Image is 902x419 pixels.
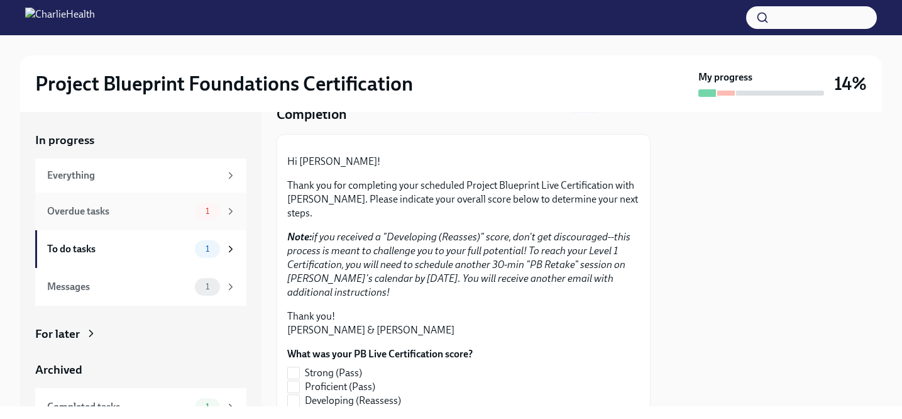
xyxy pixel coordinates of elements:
[47,280,190,294] div: Messages
[35,326,246,342] a: For later
[305,380,375,394] span: Proficient (Pass)
[25,8,95,28] img: CharlieHealth
[287,231,630,298] em: if you received a "Developing (Reasses)" score, don't get discouraged--this process is meant to c...
[47,242,190,256] div: To do tasks
[305,394,401,408] span: Developing (Reassess)
[47,204,190,218] div: Overdue tasks
[287,179,640,220] p: Thank you for completing your scheduled Project Blueprint Live Certification with [PERSON_NAME]. ...
[35,326,80,342] div: For later
[198,244,217,254] span: 1
[287,231,312,243] strong: Note:
[305,366,362,380] span: Strong (Pass)
[198,402,217,411] span: 1
[35,268,246,306] a: Messages1
[35,193,246,230] a: Overdue tasks1
[35,71,413,96] h2: Project Blueprint Foundations Certification
[287,310,640,337] p: Thank you! [PERSON_NAME] & [PERSON_NAME]
[35,362,246,378] a: Archived
[47,169,220,182] div: Everything
[287,347,473,361] label: What was your PB Live Certification score?
[35,159,246,193] a: Everything
[35,230,246,268] a: To do tasks1
[698,70,752,84] strong: My progress
[47,400,190,414] div: Completed tasks
[198,282,217,291] span: 1
[35,132,246,148] a: In progress
[834,72,867,95] h3: 14%
[198,206,217,216] span: 1
[287,155,640,169] p: Hi [PERSON_NAME]!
